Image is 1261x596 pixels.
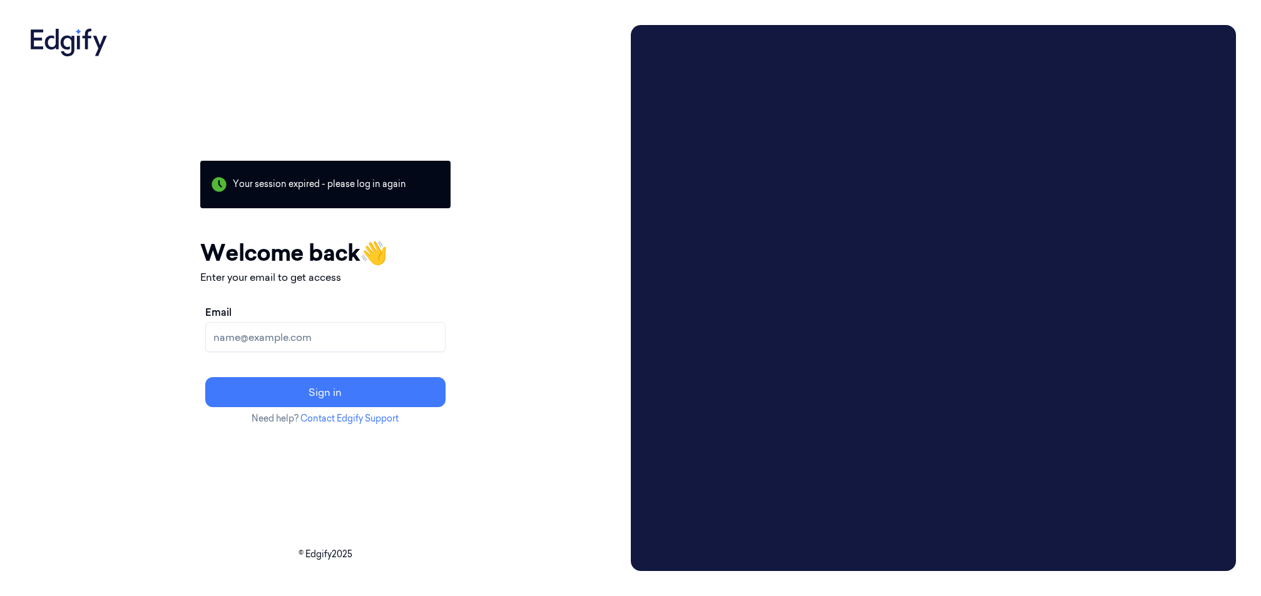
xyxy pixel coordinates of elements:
[300,413,399,424] a: Contact Edgify Support
[25,548,626,561] p: © Edgify 2025
[205,377,446,407] button: Sign in
[200,270,451,285] p: Enter your email to get access
[200,161,451,208] div: Your session expired - please log in again
[200,412,451,425] p: Need help?
[205,322,446,352] input: name@example.com
[205,305,232,320] label: Email
[200,236,451,270] h1: Welcome back 👋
